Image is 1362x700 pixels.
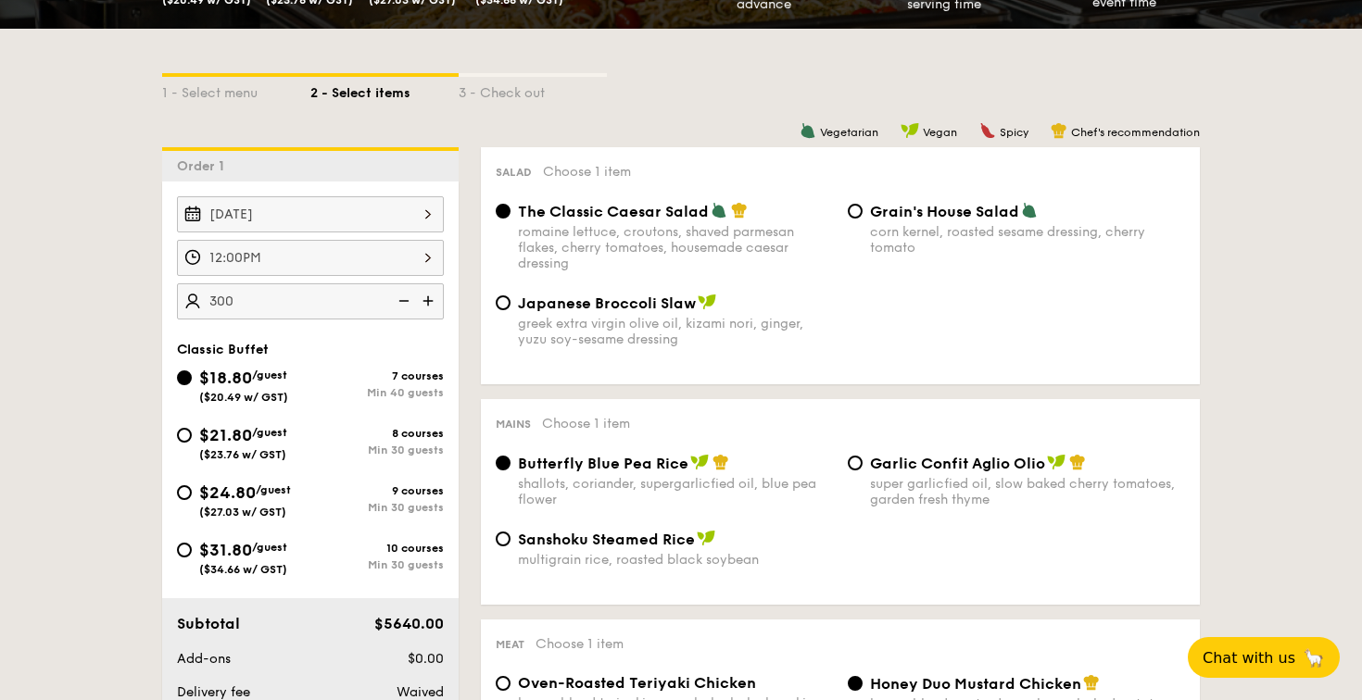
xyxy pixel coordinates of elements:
span: Choose 1 item [543,164,631,180]
img: icon-vegan.f8ff3823.svg [1047,454,1066,470]
span: /guest [256,483,291,496]
div: 2 - Select items [310,77,459,103]
img: icon-add.58712e84.svg [416,283,444,319]
span: Classic Buffet [177,342,269,357]
div: multigrain rice, roasted black soybean [518,552,833,568]
span: $0.00 [408,651,444,667]
img: icon-vegetarian.fe4039eb.svg [800,122,816,139]
span: Chat with us [1203,649,1295,667]
input: Sanshoku Steamed Ricemultigrain rice, roasted black soybean [496,531,511,546]
span: Salad [496,166,532,179]
span: Add-ons [177,651,231,667]
span: Vegan [923,126,957,139]
span: Subtotal [177,615,240,632]
img: icon-vegan.f8ff3823.svg [698,294,716,310]
div: 9 courses [310,484,444,497]
span: /guest [252,426,287,439]
img: icon-vegan.f8ff3823.svg [697,530,715,546]
span: Waived [397,684,444,700]
span: $21.80 [199,425,252,445]
span: Delivery fee [177,684,250,700]
img: icon-chef-hat.a58ddaea.svg [731,202,748,219]
span: Chef's recommendation [1071,126,1200,139]
div: greek extra virgin olive oil, kizami nori, ginger, yuzu soy-sesame dressing [518,316,833,347]
span: Oven-Roasted Teriyaki Chicken [518,674,756,692]
div: Min 30 guests [310,558,444,571]
input: Japanese Broccoli Slawgreek extra virgin olive oil, kizami nori, ginger, yuzu soy-sesame dressing [496,295,511,310]
div: 1 - Select menu [162,77,310,103]
div: 8 courses [310,427,444,440]
input: Garlic Confit Aglio Oliosuper garlicfied oil, slow baked cherry tomatoes, garden fresh thyme [848,456,863,470]
span: $31.80 [199,540,252,560]
img: icon-vegetarian.fe4039eb.svg [1021,202,1038,219]
span: Choose 1 item [542,416,630,431]
span: $18.80 [199,368,252,388]
img: icon-chef-hat.a58ddaea.svg [1069,454,1086,470]
div: super garlicfied oil, slow baked cherry tomatoes, garden fresh thyme [870,476,1185,507]
img: icon-vegan.f8ff3823.svg [901,122,919,139]
img: icon-spicy.37a8142b.svg [979,122,996,139]
img: icon-reduce.1d2dbef1.svg [388,283,416,319]
span: /guest [252,369,287,381]
span: Vegetarian [820,126,878,139]
input: $31.80/guest($34.66 w/ GST)10 coursesMin 30 guests [177,543,192,557]
div: romaine lettuce, croutons, shaved parmesan flakes, cherry tomatoes, housemade caesar dressing [518,224,833,271]
span: ($23.76 w/ GST) [199,448,286,461]
input: Grain's House Saladcorn kernel, roasted sesame dressing, cherry tomato [848,204,863,219]
input: $18.80/guest($20.49 w/ GST)7 coursesMin 40 guests [177,370,192,385]
img: icon-chef-hat.a58ddaea.svg [713,454,729,470]
span: Honey Duo Mustard Chicken [870,675,1081,693]
img: icon-vegan.f8ff3823.svg [690,454,709,470]
span: 🦙 [1303,647,1325,669]
span: Japanese Broccoli Slaw [518,294,696,312]
input: Event date [177,196,444,232]
span: Sanshoku Steamed Rice [518,531,695,548]
span: Order 1 [177,158,232,174]
img: icon-chef-hat.a58ddaea.svg [1051,122,1067,139]
button: Chat with us🦙 [1188,637,1340,678]
span: $5640.00 [374,615,444,632]
span: $24.80 [199,482,256,503]
div: Min 30 guests [310,444,444,456]
input: Oven-Roasted Teriyaki Chickenhouse-blend teriyaki sauce, baby bok choy, king oyster and shiitake ... [496,676,511,691]
input: $21.80/guest($23.76 w/ GST)8 coursesMin 30 guests [177,428,192,443]
input: $24.80/guest($27.03 w/ GST)9 coursesMin 30 guests [177,485,192,500]
div: 10 courses [310,542,444,555]
div: shallots, coriander, supergarlicfied oil, blue pea flower [518,476,833,507]
span: Spicy [1000,126,1028,139]
span: Butterfly Blue Pea Rice [518,455,688,472]
span: ($34.66 w/ GST) [199,563,287,576]
span: Meat [496,638,524,651]
div: corn kernel, roasted sesame dressing, cherry tomato [870,224,1185,256]
span: Grain's House Salad [870,203,1019,220]
input: Butterfly Blue Pea Riceshallots, coriander, supergarlicfied oil, blue pea flower [496,456,511,470]
input: The Classic Caesar Saladromaine lettuce, croutons, shaved parmesan flakes, cherry tomatoes, house... [496,204,511,219]
img: icon-chef-hat.a58ddaea.svg [1083,674,1100,691]
span: Choose 1 item [536,636,624,652]
span: Mains [496,418,531,431]
div: 3 - Check out [459,77,607,103]
span: The Classic Caesar Salad [518,203,709,220]
div: 7 courses [310,369,444,382]
input: Event time [177,240,444,276]
input: Honey Duo Mustard Chickenhouse-blend mustard, maple soy baked potato, parsley [848,676,863,691]
span: ($20.49 w/ GST) [199,391,288,404]
div: Min 40 guests [310,386,444,399]
span: Garlic Confit Aglio Olio [870,455,1045,472]
img: icon-vegetarian.fe4039eb.svg [711,202,727,219]
span: /guest [252,541,287,554]
span: ($27.03 w/ GST) [199,506,286,519]
div: Min 30 guests [310,501,444,514]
